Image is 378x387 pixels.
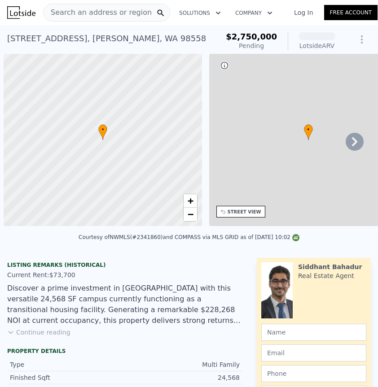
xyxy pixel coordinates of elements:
[7,348,242,355] div: Property details
[7,283,242,326] div: Discover a prime investment in [GEOGRAPHIC_DATA] with this versatile 24,568 SF campus currently f...
[261,365,366,382] input: Phone
[261,344,366,361] input: Email
[125,373,240,382] div: 24,568
[228,5,280,21] button: Company
[324,5,378,20] a: Free Account
[7,328,70,337] button: Continue reading
[187,209,193,220] span: −
[49,271,75,278] span: $73,700
[228,209,261,215] div: STREET VIEW
[7,271,49,278] span: Current Rent:
[353,30,371,48] button: Show Options
[261,324,366,341] input: Name
[292,234,299,241] img: NWMLS Logo
[10,360,125,369] div: Type
[304,126,313,134] span: •
[10,373,125,382] div: Finished Sqft
[187,195,193,206] span: +
[98,126,107,134] span: •
[298,271,354,280] div: Real Estate Agent
[172,5,228,21] button: Solutions
[79,234,299,240] div: Courtesy of NWMLS (#2341860) and COMPASS via MLS GRID as of [DATE] 10:02
[184,194,197,208] a: Zoom in
[7,6,35,19] img: Lotside
[125,360,240,369] div: Multi Family
[7,261,242,269] div: Listing Remarks (Historical)
[98,124,107,140] div: •
[283,8,324,17] a: Log In
[304,124,313,140] div: •
[44,7,152,18] span: Search an address or region
[298,262,362,271] div: Siddhant Bahadur
[226,32,277,41] span: $2,750,000
[184,208,197,221] a: Zoom out
[7,32,206,45] div: [STREET_ADDRESS] , [PERSON_NAME] , WA 98558
[226,41,277,50] div: Pending
[299,41,335,50] div: Lotside ARV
